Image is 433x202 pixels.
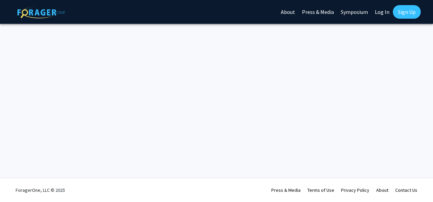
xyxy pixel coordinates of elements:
a: Terms of Use [307,187,334,193]
a: Privacy Policy [341,187,369,193]
img: ForagerOne Logo [17,6,65,18]
a: About [376,187,388,193]
a: Press & Media [271,187,301,193]
a: Sign Up [393,5,421,19]
div: ForagerOne, LLC © 2025 [16,178,65,202]
a: Contact Us [395,187,417,193]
